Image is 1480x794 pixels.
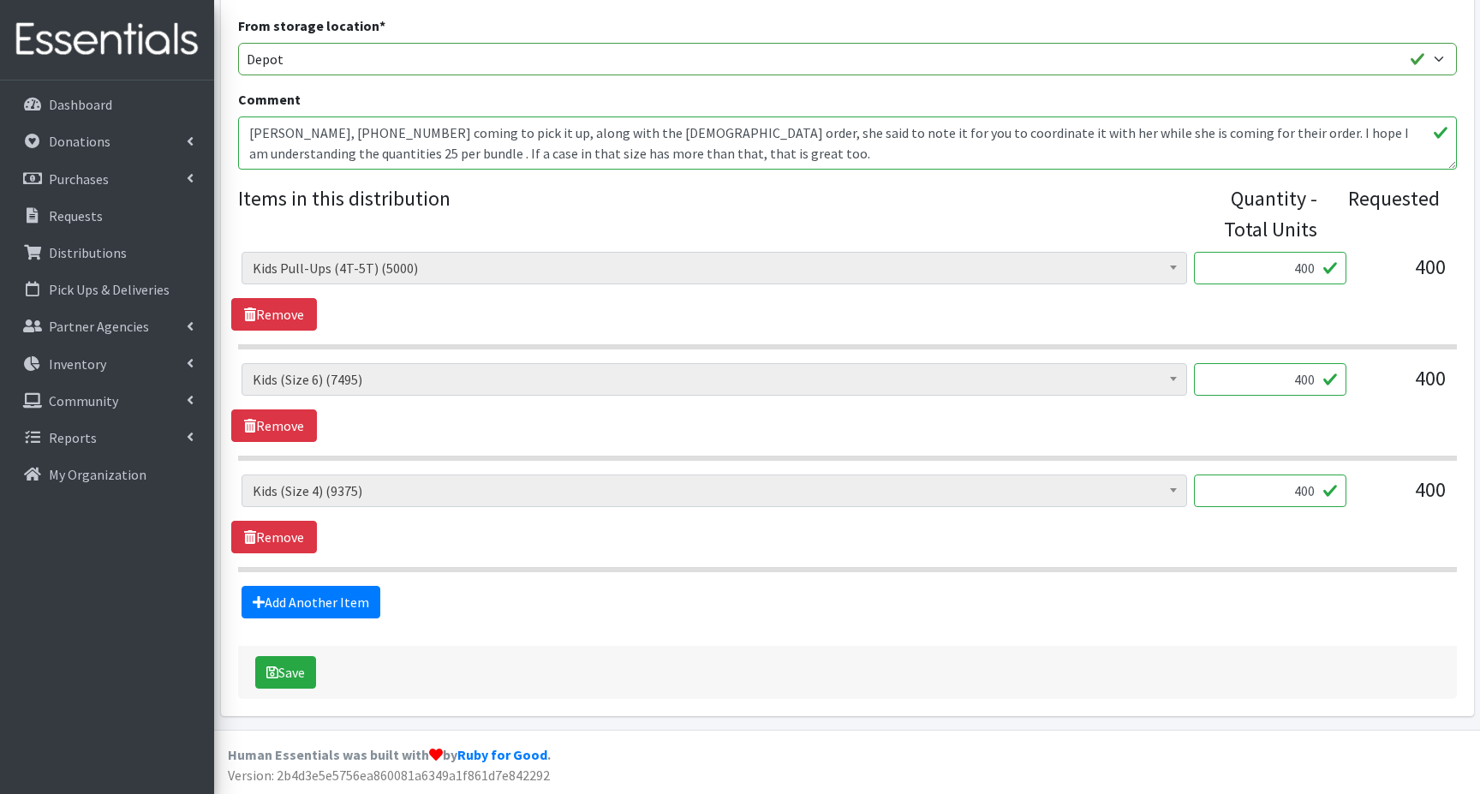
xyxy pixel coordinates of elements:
div: Quantity - Total Units [1213,183,1317,245]
a: Add Another Item [242,586,380,618]
a: My Organization [7,457,207,492]
a: Requests [7,199,207,233]
p: Pick Ups & Deliveries [49,281,170,298]
img: HumanEssentials [7,11,207,69]
textarea: [PERSON_NAME], [PHONE_NUMBER] coming to pick it up, along with the [DEMOGRAPHIC_DATA] order, she ... [238,116,1457,170]
span: Kids Pull-Ups (4T-5T) (5000) [253,256,1176,280]
a: Distributions [7,236,207,270]
a: Remove [231,521,317,553]
div: 400 [1360,252,1446,298]
a: Pick Ups & Deliveries [7,272,207,307]
a: Ruby for Good [457,746,547,763]
input: Quantity [1194,252,1346,284]
p: Distributions [49,244,127,261]
p: Purchases [49,170,109,188]
div: Requested [1334,183,1439,245]
span: Kids (Size 6) (7495) [242,363,1187,396]
a: Remove [231,409,317,442]
abbr: required [379,17,385,34]
p: Requests [49,207,103,224]
p: Partner Agencies [49,318,149,335]
span: Kids (Size 4) (9375) [242,475,1187,507]
label: Comment [238,89,301,110]
a: Inventory [7,347,207,381]
a: Partner Agencies [7,309,207,343]
a: Reports [7,421,207,455]
p: My Organization [49,466,146,483]
span: Kids (Size 4) (9375) [253,479,1176,503]
span: Kids (Size 6) (7495) [253,367,1176,391]
p: Dashboard [49,96,112,113]
p: Reports [49,429,97,446]
a: Community [7,384,207,418]
span: Version: 2b4d3e5e5756ea860081a6349a1f861d7e842292 [228,767,550,784]
p: Donations [49,133,110,150]
a: Dashboard [7,87,207,122]
a: Donations [7,124,207,158]
label: From storage location [238,15,385,36]
input: Quantity [1194,363,1346,396]
div: 400 [1360,475,1446,521]
legend: Items in this distribution [238,183,1213,238]
input: Quantity [1194,475,1346,507]
strong: Human Essentials was built with by . [228,746,551,763]
span: Kids Pull-Ups (4T-5T) (5000) [242,252,1187,284]
p: Inventory [49,355,106,373]
a: Remove [231,298,317,331]
div: 400 [1360,363,1446,409]
button: Save [255,656,316,689]
p: Community [49,392,118,409]
a: Purchases [7,162,207,196]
